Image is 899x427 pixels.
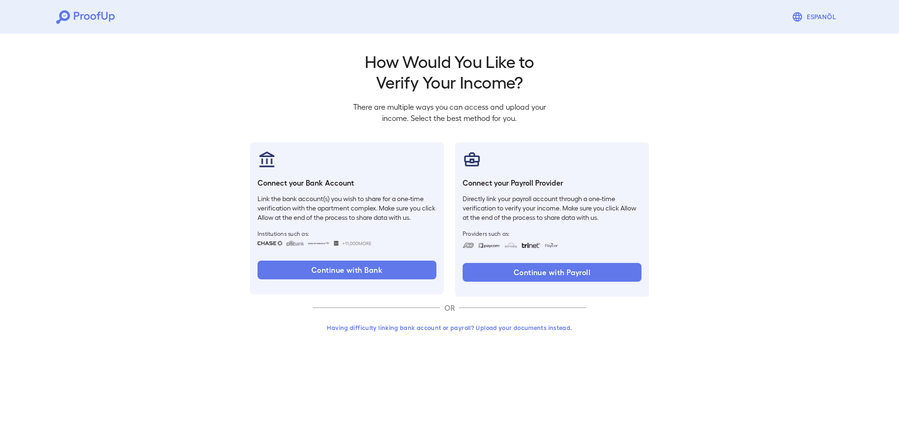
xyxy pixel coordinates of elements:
button: Continue with Payroll [463,263,641,282]
img: adp.svg [463,243,474,248]
img: paycon.svg [544,243,559,248]
span: Providers such as: [463,230,641,237]
span: +11,000 More [342,240,371,247]
span: Institutions such as: [258,230,436,237]
img: paycom.svg [478,243,501,248]
img: trinet.svg [522,243,540,248]
img: workday.svg [504,243,518,248]
button: Espanõl [788,7,843,26]
img: citibank.svg [286,241,304,246]
p: Directly link your payroll account through a one-time verification to verify your income. Make su... [463,194,641,222]
img: wellsfargo.svg [334,241,339,246]
p: There are multiple ways you can access and upload your income. Select the best method for you. [346,101,553,124]
button: Having difficulty linking bank account or payroll? Upload your documents instead. [313,319,586,336]
h6: Connect your Bank Account [258,177,436,188]
img: payrollProvider.svg [463,150,481,169]
p: OR [440,302,459,314]
button: Continue with Bank [258,261,436,279]
p: Link the bank account(s) you wish to share for a one-time verification with the apartment complex... [258,194,436,222]
img: bankOfAmerica.svg [308,241,330,246]
h6: Connect your Payroll Provider [463,177,641,188]
h2: How Would You Like to Verify Your Income? [346,51,553,92]
img: chase.svg [258,241,282,246]
img: bankAccount.svg [258,150,276,169]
